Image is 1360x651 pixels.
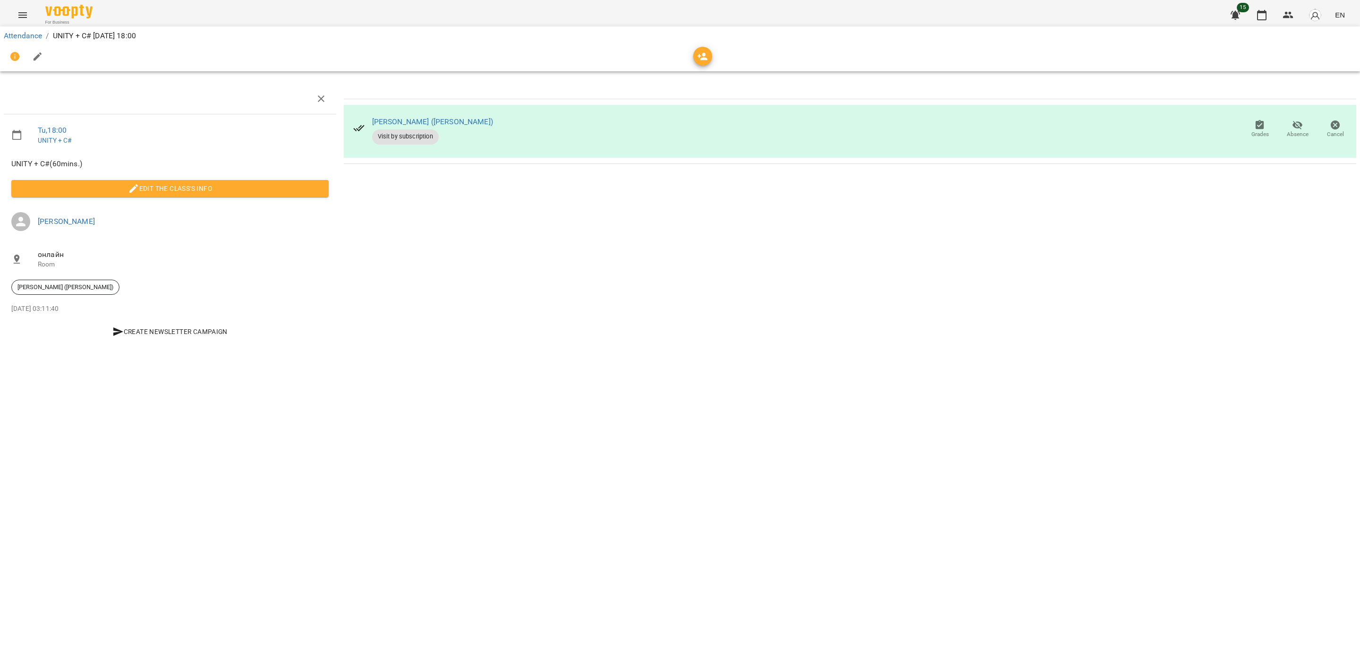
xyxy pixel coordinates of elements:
span: Grades [1251,130,1269,138]
span: UNITY + C# ( 60 mins. ) [11,158,329,170]
span: EN [1335,10,1345,20]
a: [PERSON_NAME] [38,217,95,226]
span: Absence [1287,130,1309,138]
button: EN [1331,6,1349,24]
button: Edit the class's Info [11,180,329,197]
li: / [46,30,49,42]
button: Absence [1279,116,1317,143]
nav: breadcrumb [4,30,1356,42]
button: Create Newsletter Campaign [11,323,329,340]
img: Voopty Logo [45,5,93,18]
span: Visit by subscription [372,132,439,141]
button: Menu [11,4,34,26]
span: Cancel [1327,130,1344,138]
img: avatar_s.png [1309,9,1322,22]
a: Attendance [4,31,42,40]
div: [PERSON_NAME] ([PERSON_NAME]) [11,280,119,295]
button: Grades [1241,116,1279,143]
a: Tu , 18:00 [38,126,67,135]
p: [DATE] 03:11:40 [11,304,329,314]
span: For Business [45,19,93,26]
button: Cancel [1317,116,1354,143]
p: UNITY + C# [DATE] 18:00 [53,30,136,42]
span: онлайн [38,249,329,260]
p: Room [38,260,329,269]
span: [PERSON_NAME] ([PERSON_NAME]) [12,283,119,291]
span: Edit the class's Info [19,183,321,194]
a: [PERSON_NAME] ([PERSON_NAME]) [372,117,493,126]
span: Create Newsletter Campaign [15,326,325,337]
span: 15 [1237,3,1249,12]
a: UNITY + C# [38,137,71,144]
